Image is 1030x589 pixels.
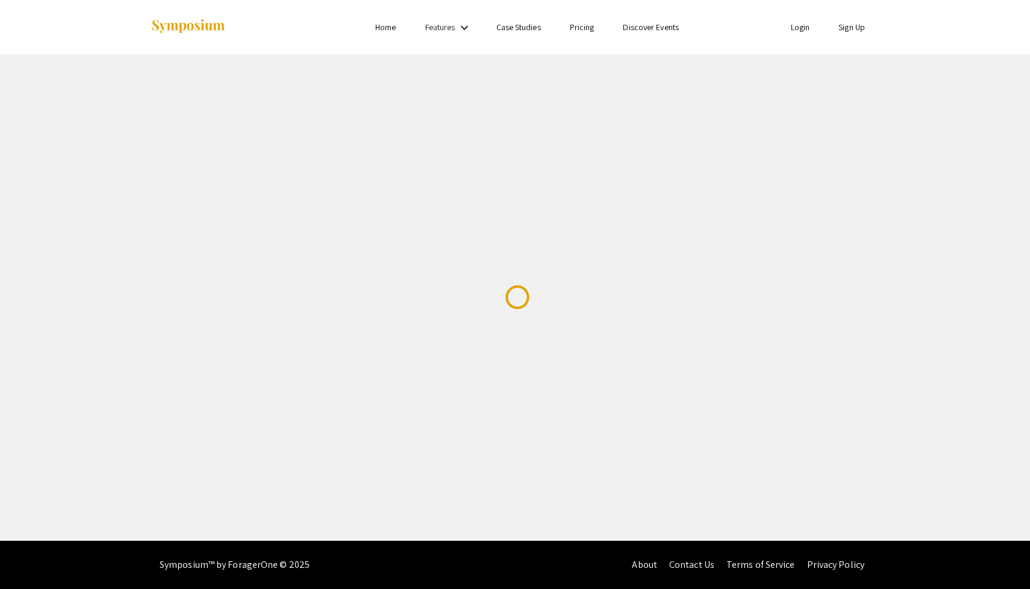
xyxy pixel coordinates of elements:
mat-icon: Expand Features list [457,20,472,35]
a: Discover Events [623,22,679,33]
img: Symposium by ForagerOne [151,19,226,35]
a: Case Studies [496,22,541,33]
a: Pricing [570,22,595,33]
a: Home [375,22,396,33]
a: Terms of Service [726,558,795,571]
a: Contact Us [669,558,714,571]
a: Privacy Policy [807,558,864,571]
a: Sign Up [838,22,865,33]
div: Symposium™ by ForagerOne © 2025 [160,541,310,589]
a: Features [425,22,455,33]
a: About [632,558,657,571]
a: Login [791,22,810,33]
